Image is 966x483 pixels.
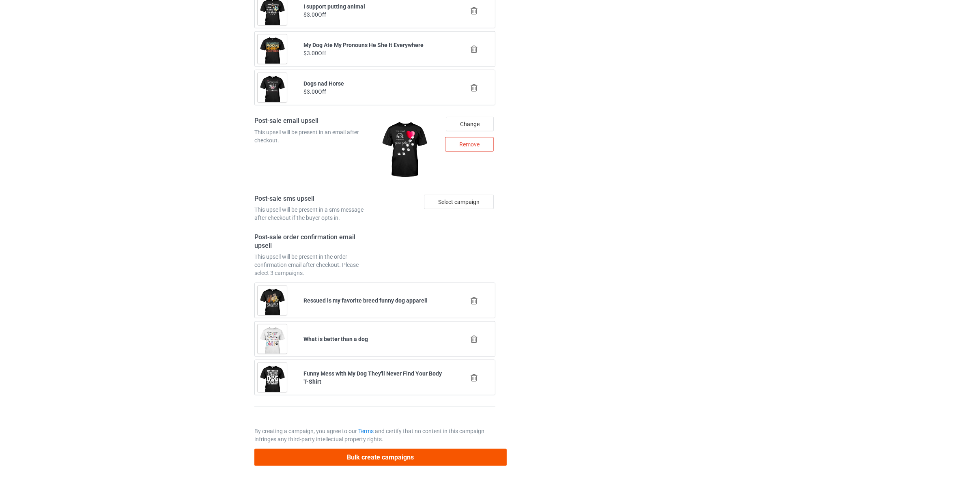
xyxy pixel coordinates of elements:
[254,233,372,250] h4: Post-sale order confirmation email upsell
[358,428,374,434] a: Terms
[304,11,446,19] div: $3.00 Off
[304,49,446,57] div: $3.00 Off
[445,137,494,152] div: Remove
[254,128,372,144] div: This upsell will be present in an email after checkout.
[304,3,366,10] b: I support putting animal
[304,370,442,385] b: Funny Mess with My Dog They'll Never Find Your Body T-Shirt
[446,117,494,131] div: Change
[254,449,507,466] button: Bulk create campaigns
[304,297,428,304] b: Rescued is my favorite breed funny dog apparell
[254,206,372,222] div: This upsell will be present in a sms message after checkout if the buyer opts in.
[254,117,372,125] h4: Post-sale email upsell
[254,427,495,443] p: By creating a campaign, you agree to our and certify that no content in this campaign infringes a...
[304,80,344,87] b: Dogs nad Horse
[304,336,368,342] b: What is better than a dog
[378,117,431,183] img: regular.jpg
[304,42,424,48] b: My Dog Ate My Pronouns He She It Everywhere
[424,195,494,209] div: Select campaign
[304,88,446,96] div: $3.00 Off
[254,253,372,277] div: This upsell will be present in the order confirmation email after checkout. Please select 3 campa...
[254,195,372,203] h4: Post-sale sms upsell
